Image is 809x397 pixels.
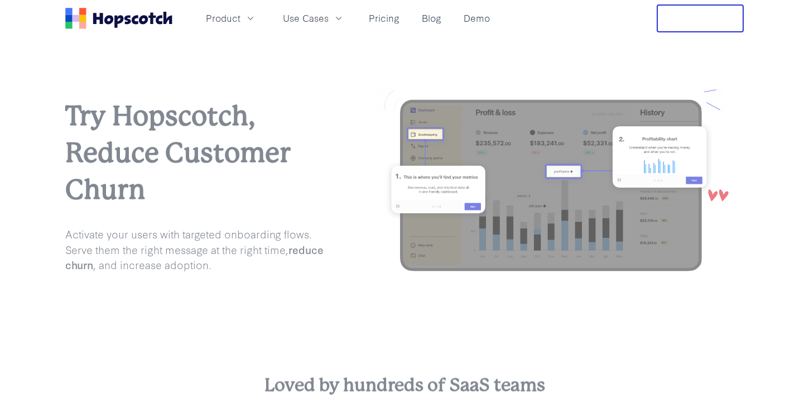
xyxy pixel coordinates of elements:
[206,11,240,25] span: Product
[657,4,744,32] button: Free Trial
[199,9,263,27] button: Product
[65,8,172,29] a: Home
[283,11,329,25] span: Use Cases
[65,226,327,273] p: Activate your users with targeted onboarding flows. Serve them the right message at the right tim...
[417,9,446,27] a: Blog
[276,9,351,27] button: Use Cases
[364,9,404,27] a: Pricing
[65,242,324,272] b: reduce churn
[65,98,327,208] h1: Try Hopscotch, Reduce Customer Churn
[363,87,744,284] img: user onboarding with hopscotch update
[459,9,494,27] a: Demo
